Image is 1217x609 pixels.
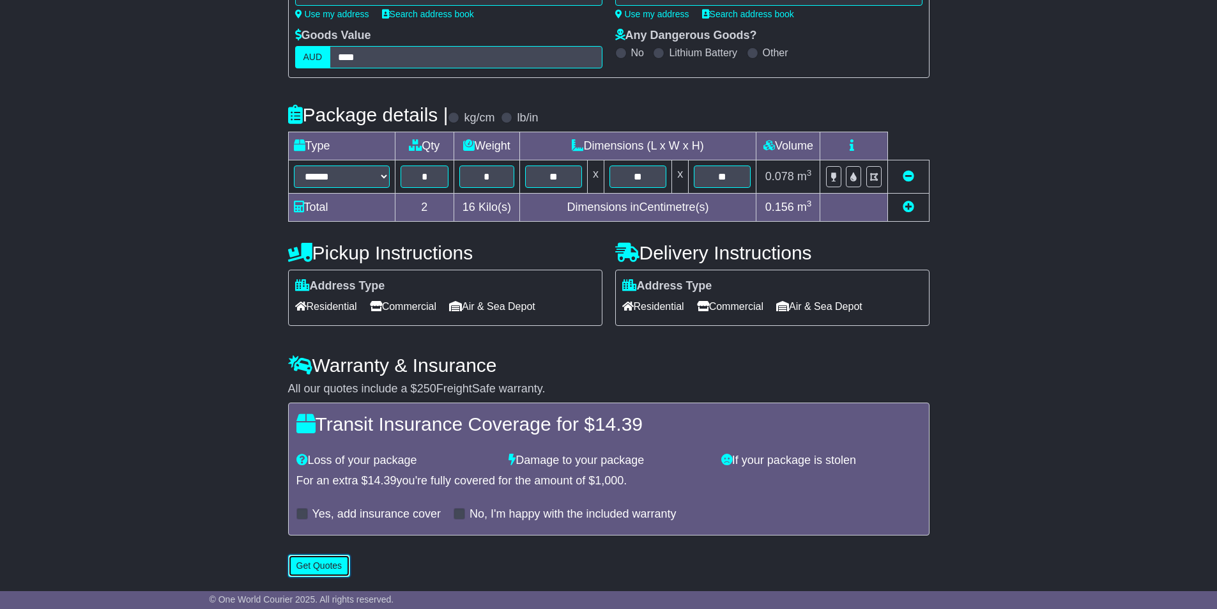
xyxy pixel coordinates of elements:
td: Volume [756,132,820,160]
h4: Warranty & Insurance [288,355,930,376]
td: Dimensions (L x W x H) [519,132,756,160]
label: Address Type [295,279,385,293]
sup: 3 [807,199,812,208]
td: x [587,160,604,194]
div: For an extra $ you're fully covered for the amount of $ . [296,474,921,488]
label: Yes, add insurance cover [312,507,441,521]
a: Use my address [295,9,369,19]
label: Lithium Battery [669,47,737,59]
td: Type [288,132,395,160]
div: Damage to your package [502,454,715,468]
label: Any Dangerous Goods? [615,29,757,43]
span: m [797,170,812,183]
label: No, I'm happy with the included warranty [470,507,677,521]
td: 2 [395,194,454,222]
span: 14.39 [368,474,397,487]
td: Qty [395,132,454,160]
td: Weight [454,132,520,160]
span: 14.39 [595,413,643,435]
span: 0.078 [765,170,794,183]
td: Total [288,194,395,222]
td: Kilo(s) [454,194,520,222]
sup: 3 [807,168,812,178]
label: lb/in [517,111,538,125]
span: 1,000 [595,474,624,487]
a: Search address book [702,9,794,19]
div: All our quotes include a $ FreightSafe warranty. [288,382,930,396]
h4: Transit Insurance Coverage for $ [296,413,921,435]
a: Use my address [615,9,689,19]
span: Residential [295,297,357,316]
label: Goods Value [295,29,371,43]
span: Commercial [697,297,763,316]
span: 16 [463,201,475,213]
div: If your package is stolen [715,454,928,468]
button: Get Quotes [288,555,351,577]
label: AUD [295,46,331,68]
td: Dimensions in Centimetre(s) [519,194,756,222]
a: Remove this item [903,170,914,183]
label: Address Type [622,279,712,293]
label: Other [763,47,788,59]
span: 250 [417,382,436,395]
label: No [631,47,644,59]
div: Loss of your package [290,454,503,468]
span: 0.156 [765,201,794,213]
span: Commercial [370,297,436,316]
span: m [797,201,812,213]
span: © One World Courier 2025. All rights reserved. [210,594,394,605]
span: Air & Sea Depot [449,297,535,316]
a: Search address book [382,9,474,19]
span: Residential [622,297,684,316]
td: x [672,160,689,194]
span: Air & Sea Depot [776,297,862,316]
label: kg/cm [464,111,494,125]
h4: Delivery Instructions [615,242,930,263]
h4: Pickup Instructions [288,242,602,263]
h4: Package details | [288,104,448,125]
a: Add new item [903,201,914,213]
